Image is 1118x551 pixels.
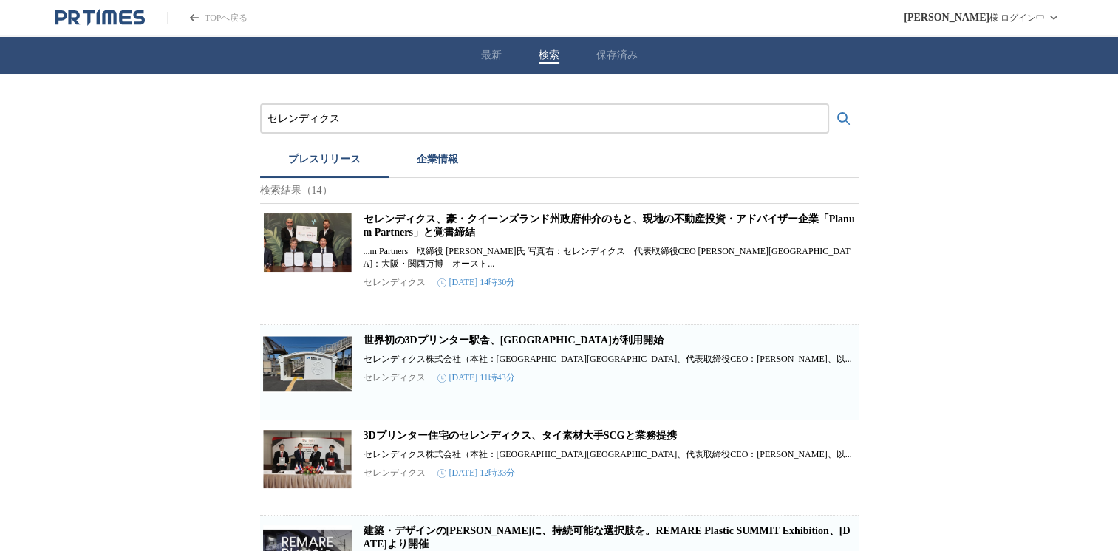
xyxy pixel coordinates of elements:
input: プレスリリースおよび企業を検索する [267,111,822,127]
time: [DATE] 11時43分 [437,372,515,384]
img: セレンディクス、豪・クイーンズランド州政府仲介のもと、現地の不動産投資・アドバイザー企業「Planum Partners」と覚書締結 [263,213,352,272]
a: 3Dプリンター住宅のセレンディクス、タイ素材大手SCGと業務提携 [364,430,677,441]
p: セレンディクス株式会社（本社：[GEOGRAPHIC_DATA][GEOGRAPHIC_DATA]、代表取締役CEO：[PERSON_NAME]、以... [364,448,856,461]
button: 検索 [539,49,559,62]
p: セレンディクス [364,372,426,384]
p: セレンディクス [364,467,426,479]
button: 保存済み [596,49,638,62]
p: 検索結果（14） [260,178,859,204]
p: ...m Partners 取締役 [PERSON_NAME]氏 写真右：セレンディクス 代表取締役CEO [PERSON_NAME][GEOGRAPHIC_DATA]：大阪・関西万博 オースト... [364,245,856,270]
img: 世界初の3Dプリンター駅舎、JR初島駅が利用開始 [263,334,352,393]
span: [PERSON_NAME] [904,12,989,24]
a: セレンディクス、豪・クイーンズランド州政府仲介のもと、現地の不動産投資・アドバイザー企業「Planum Partners」と覚書締結 [364,213,855,238]
p: セレンディクス株式会社（本社：[GEOGRAPHIC_DATA][GEOGRAPHIC_DATA]、代表取締役CEO：[PERSON_NAME]、以... [364,353,856,366]
button: 検索する [829,104,859,134]
button: プレスリリース [260,146,389,178]
a: PR TIMESのトップページはこちら [167,12,248,24]
a: 世界初の3Dプリンター駅舎、[GEOGRAPHIC_DATA]が利用開始 [364,335,664,346]
button: 企業情報 [389,146,486,178]
time: [DATE] 12時33分 [437,467,516,479]
a: PR TIMESのトップページはこちら [55,9,145,27]
p: セレンディクス [364,276,426,289]
img: 3Dプリンター住宅のセレンディクス、タイ素材大手SCGと業務提携 [263,429,352,488]
button: 最新 [481,49,502,62]
time: [DATE] 14時30分 [437,276,516,289]
a: 建築・デザインの[PERSON_NAME]に、持続可能な選択肢を。REMARE Plastic SUMMIT Exhibition、[DATE]より開催 [364,525,851,550]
